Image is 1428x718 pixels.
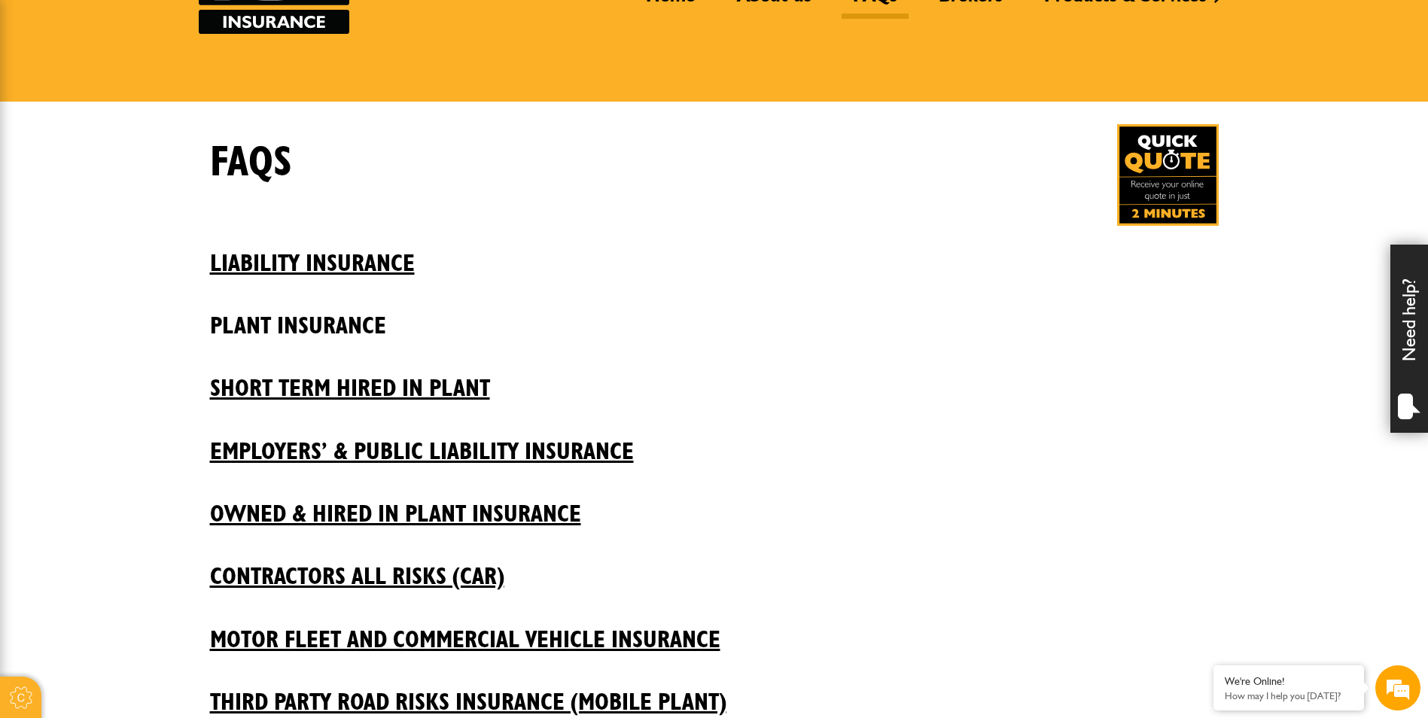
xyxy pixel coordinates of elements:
[210,665,1219,716] a: Third Party Road Risks Insurance (Mobile Plant)
[1225,675,1353,688] div: We're Online!
[210,227,1219,278] a: Liability insurance
[210,415,1219,466] a: Employers’ & Public Liability Insurance
[210,289,1219,340] a: Plant insurance
[210,540,1219,591] a: Contractors All Risks (CAR)
[1117,124,1219,226] img: Quick Quote
[210,138,292,188] h1: FAQs
[210,351,1219,403] a: Short Term Hired In Plant
[210,603,1219,654] a: Motor Fleet and Commercial Vehicle Insurance
[1117,124,1219,226] a: Get your insurance quote in just 2-minutes
[210,477,1219,528] a: Owned & Hired In Plant Insurance
[1390,245,1428,433] div: Need help?
[1225,690,1353,701] p: How may I help you today?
